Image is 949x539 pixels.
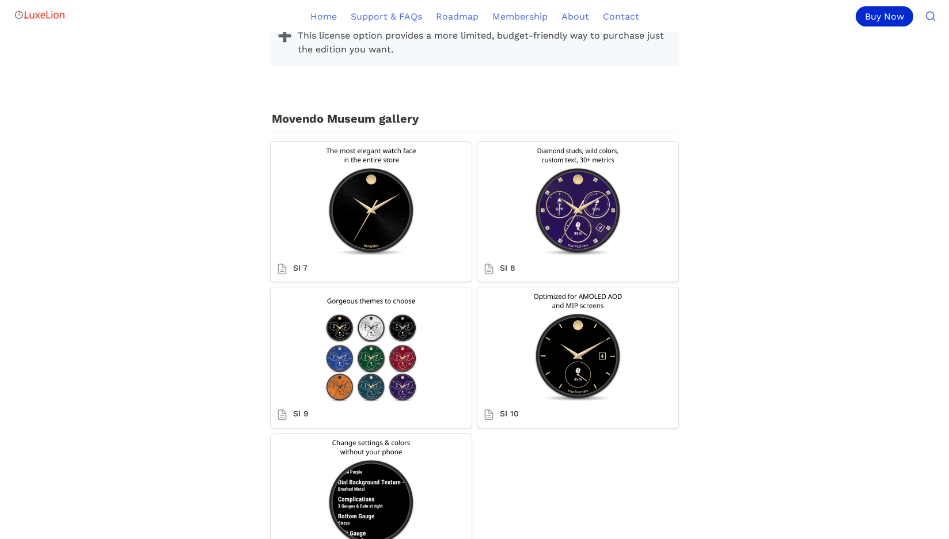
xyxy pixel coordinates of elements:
[271,287,472,427] a: SI 9
[477,287,678,427] a: SI 10
[272,112,419,126] span: Movendo Museum gallery
[477,142,678,282] a: SI 8
[14,3,66,26] img: Logo
[278,29,292,43] span: ➕
[856,6,913,26] div: Buy Now
[271,142,472,282] a: SI 7
[856,6,918,26] a: Buy Now
[298,29,669,56] span: This license option provides a more limited, budget-friendly way to purchase just the edition you...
